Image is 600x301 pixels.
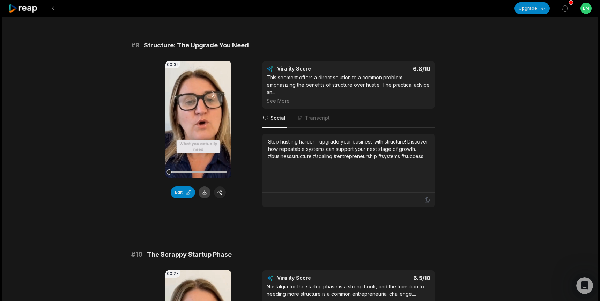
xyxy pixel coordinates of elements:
[165,61,231,178] video: Your browser does not support mp4 format.
[147,250,232,259] span: The Scrappy Startup Phase
[277,65,352,72] div: Virality Score
[305,115,330,122] span: Transcript
[271,115,286,122] span: Social
[262,109,435,128] nav: Tabs
[131,41,140,50] span: # 9
[268,138,429,160] div: Stop hustling harder—upgrade your business with structure! Discover how repeatable systems can su...
[355,65,430,72] div: 6.8 /10
[514,2,550,14] button: Upgrade
[267,74,430,104] div: This segment offers a direct solution to a common problem, emphasizing the benefits of structure ...
[576,277,593,294] iframe: Intercom live chat
[171,186,195,198] button: Edit
[355,274,430,281] div: 6.5 /10
[267,97,430,104] div: See More
[131,250,143,259] span: # 10
[144,41,249,50] span: Structure: The Upgrade You Need
[277,274,352,281] div: Virality Score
